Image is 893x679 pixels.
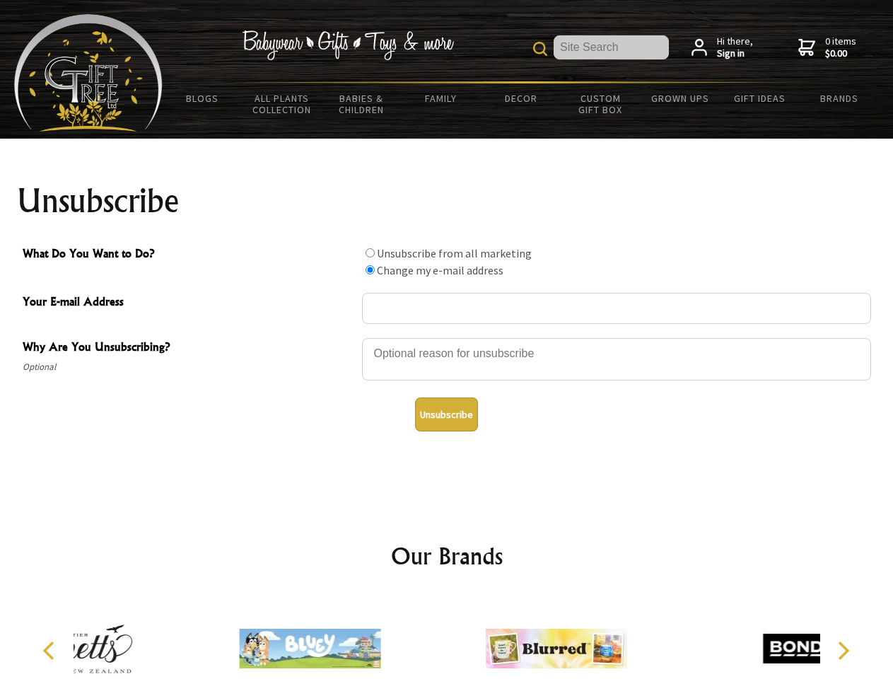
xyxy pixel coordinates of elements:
label: Unsubscribe from all marketing [377,246,532,260]
a: Gift Ideas [720,83,800,113]
span: Your E-mail Address [23,293,355,313]
span: Why Are You Unsubscribing? [23,338,355,359]
span: Hi there, [717,35,753,60]
h2: Our Brands [28,539,865,573]
a: All Plants Collection [243,83,322,124]
input: What Do You Want to Do? [366,265,375,274]
span: What Do You Want to Do? [23,245,355,265]
span: 0 items [825,35,856,60]
button: Previous [35,635,66,666]
textarea: Why Are You Unsubscribing? [362,338,871,381]
a: Family [402,83,481,113]
button: Unsubscribe [415,397,478,431]
a: Brands [800,83,880,113]
a: Decor [481,83,561,113]
h1: Unsubscribe [17,184,877,218]
img: product search [533,42,547,56]
a: Grown Ups [640,83,720,113]
strong: Sign in [717,47,753,60]
img: Babyware - Gifts - Toys and more... [14,14,163,132]
a: Hi there,Sign in [691,35,753,60]
input: Site Search [554,35,669,59]
input: Your E-mail Address [362,293,871,324]
input: What Do You Want to Do? [366,248,375,257]
a: Custom Gift Box [561,83,641,124]
a: BLOGS [163,83,243,113]
span: Optional [23,359,355,376]
a: Babies & Children [322,83,402,124]
button: Next [827,635,858,666]
strong: $0.00 [825,47,856,60]
a: 0 items$0.00 [798,35,856,60]
label: Change my e-mail address [377,263,503,277]
img: Babywear - Gifts - Toys & more [242,30,454,60]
